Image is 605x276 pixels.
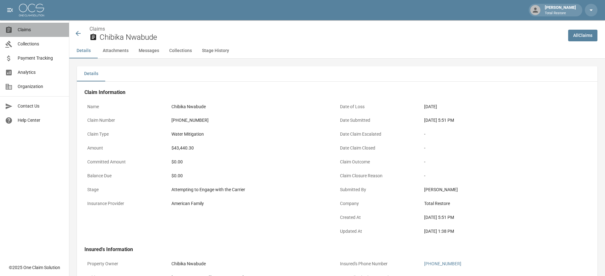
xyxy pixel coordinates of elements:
span: Contact Us [18,103,64,109]
div: [PHONE_NUMBER] [171,117,334,124]
button: open drawer [4,4,16,16]
span: Payment Tracking [18,55,64,62]
p: Company [337,197,421,210]
div: Chibika Nwabude [171,261,334,267]
div: Total Restore [424,200,587,207]
p: Submitted By [337,184,421,196]
p: Stage [84,184,169,196]
a: [PHONE_NUMBER] [424,261,461,266]
p: Claim Outcome [337,156,421,168]
div: - [424,145,587,151]
div: - [424,173,587,179]
div: [DATE] 1:38 PM [424,228,587,235]
button: Messages [134,43,164,58]
p: Property Owner [84,258,169,270]
p: Updated At [337,225,421,238]
p: Date Claim Escalated [337,128,421,140]
a: AllClaims [568,30,597,41]
div: Attempting to Engage with the Carrier [171,186,334,193]
p: Insured's Phone Number [337,258,421,270]
h4: Insured's Information [84,246,590,253]
div: Chibika Nwabude [171,103,334,110]
button: Details [77,66,105,81]
span: Collections [18,41,64,47]
div: anchor tabs [69,43,605,58]
button: Attachments [98,43,134,58]
div: [DATE] [424,103,587,110]
p: Name [84,101,169,113]
p: Date Submitted [337,114,421,126]
div: details tabs [77,66,597,81]
div: $43,440.30 [171,145,334,151]
div: $0.00 [171,173,334,179]
span: Analytics [18,69,64,76]
span: Help Center [18,117,64,124]
nav: breadcrumb [89,25,563,33]
p: Date of Loss [337,101,421,113]
div: - [424,159,587,165]
button: Stage History [197,43,234,58]
button: Collections [164,43,197,58]
div: © 2025 One Claim Solution [9,264,60,271]
h2: Chibika Nwabude [100,33,563,42]
p: Insurance Provider [84,197,169,210]
p: Total Restore [545,11,576,16]
span: Claims [18,26,64,33]
p: Committed Amount [84,156,169,168]
div: - [424,131,587,138]
p: Created At [337,211,421,224]
a: Claims [89,26,105,32]
span: Organization [18,83,64,90]
div: [PERSON_NAME] [424,186,587,193]
div: [DATE] 5:51 PM [424,214,587,221]
div: [PERSON_NAME] [542,4,579,16]
p: Claim Number [84,114,169,126]
div: [DATE] 5:51 PM [424,117,587,124]
p: Claim Closure Reason [337,170,421,182]
div: Water Mitigation [171,131,334,138]
img: ocs-logo-white-transparent.png [19,4,44,16]
div: $0.00 [171,159,334,165]
p: Amount [84,142,169,154]
p: Date Claim Closed [337,142,421,154]
button: Details [69,43,98,58]
p: Claim Type [84,128,169,140]
div: American Family [171,200,334,207]
p: Balance Due [84,170,169,182]
h4: Claim Information [84,89,590,96]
